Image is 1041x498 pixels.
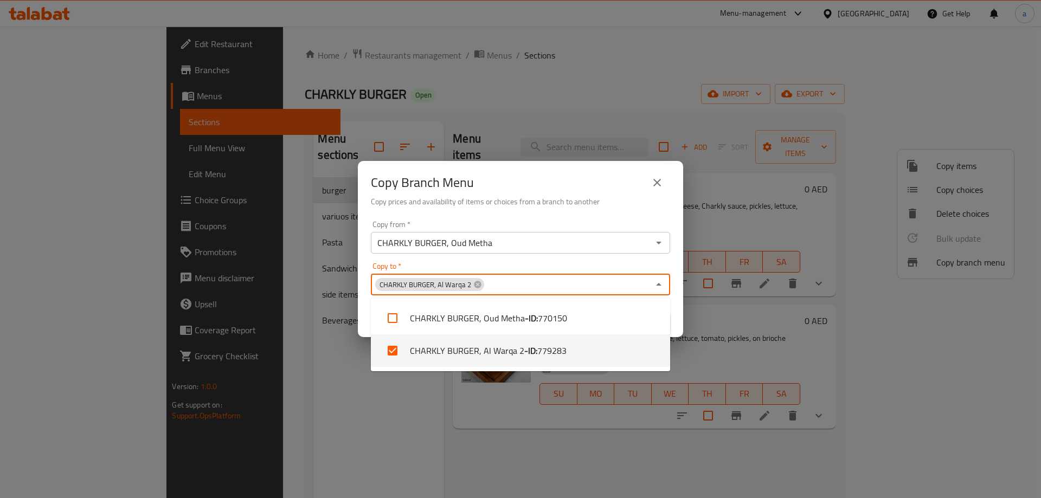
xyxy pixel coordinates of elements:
b: - ID: [524,344,537,357]
li: CHARKLY BURGER, Al Warqa 2 [371,334,670,367]
h2: Copy Branch Menu [371,174,474,191]
b: - ID: [525,312,538,325]
span: 770150 [538,312,567,325]
h6: Copy prices and availability of items or choices from a branch to another [371,196,670,208]
span: CHARKLY BURGER, Al Warqa 2 [375,280,475,290]
li: CHARKLY BURGER, Oud Metha [371,302,670,334]
button: Open [651,235,666,250]
span: 779283 [537,344,567,357]
button: Close [651,277,666,292]
div: CHARKLY BURGER, Al Warqa 2 [375,278,484,291]
button: close [644,170,670,196]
